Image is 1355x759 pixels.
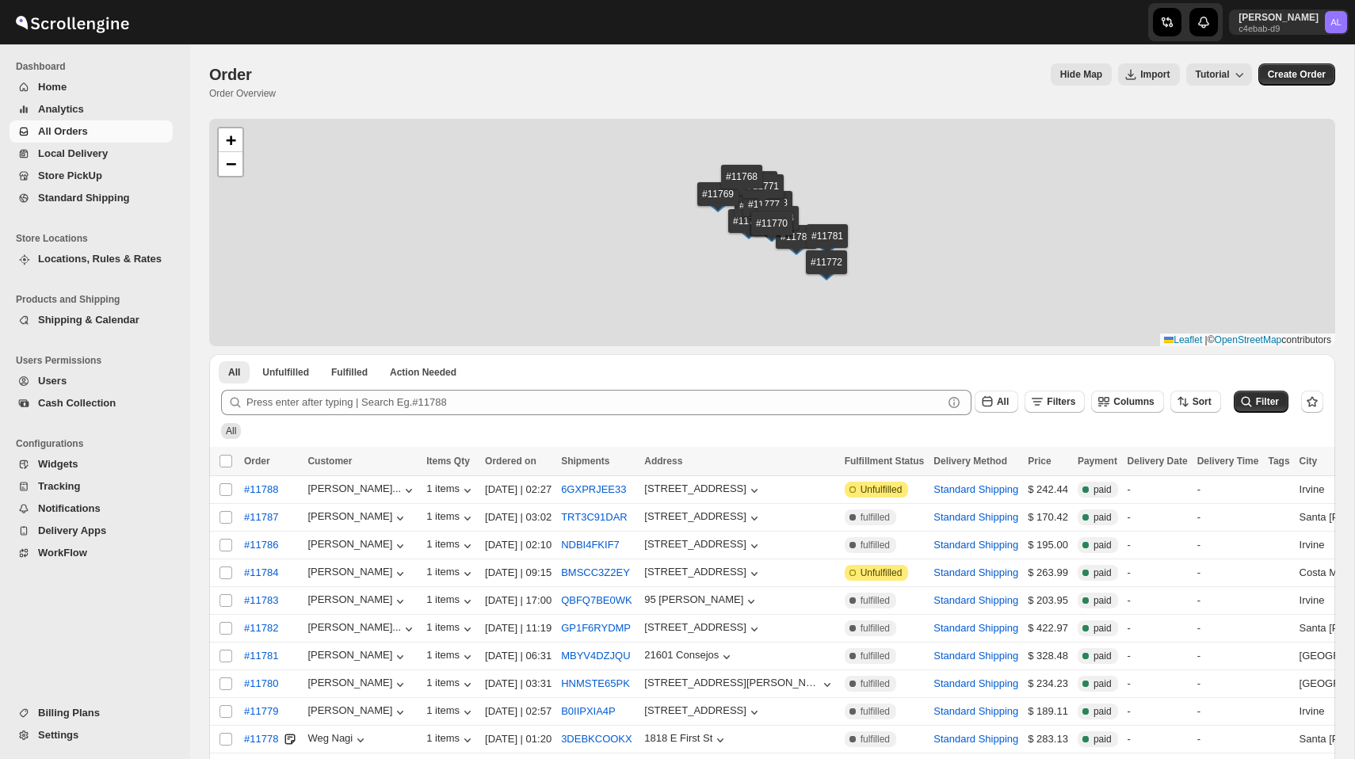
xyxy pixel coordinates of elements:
[38,458,78,470] span: Widgets
[1128,676,1188,692] div: -
[1028,676,1068,692] div: $ 234.23
[485,482,552,498] div: [DATE] | 02:27
[38,397,116,409] span: Cash Collection
[644,538,746,550] div: [STREET_ADDRESS]
[10,392,173,414] button: Cash Collection
[933,539,1018,551] button: Standard Shipping
[933,566,1018,578] button: Standard Shipping
[307,677,408,692] button: [PERSON_NAME]
[485,676,552,692] div: [DATE] | 03:31
[644,510,762,526] button: [STREET_ADDRESS]
[561,511,628,523] button: TRT3C91DAR
[1128,482,1188,498] div: -
[933,677,1018,689] button: Standard Shipping
[561,733,632,745] button: 3DEBKCOOKX
[1239,24,1319,33] p: c4ebab-d9
[244,704,278,719] span: #11779
[10,702,173,724] button: Billing Plans
[561,677,630,689] button: HNMSTE65PK
[38,253,162,265] span: Locations, Rules & Rates
[861,539,890,551] span: fulfilled
[644,621,762,637] button: [STREET_ADDRESS]
[1197,593,1259,608] div: -
[1128,704,1188,719] div: -
[1051,63,1112,86] button: Map action label
[307,456,352,467] span: Customer
[10,724,173,746] button: Settings
[235,505,288,530] button: #11787
[997,396,1009,407] span: All
[485,731,552,747] div: [DATE] | 01:20
[561,594,632,606] button: QBFQ7BE0WK
[1268,456,1289,467] span: Tags
[1268,68,1326,81] span: Create Order
[1094,650,1112,662] span: paid
[38,81,67,93] span: Home
[644,510,746,522] div: [STREET_ADDRESS]
[1164,334,1202,345] a: Leaflet
[1256,396,1279,407] span: Filter
[1028,731,1068,747] div: $ 283.13
[426,482,475,498] button: 1 items
[244,648,278,664] span: #11781
[1028,704,1068,719] div: $ 189.11
[38,170,102,181] span: Store PickUp
[322,361,377,383] button: Fulfilled
[743,206,767,223] img: Marker
[751,187,775,204] img: Marker
[1094,705,1112,718] span: paid
[861,677,890,690] span: fulfilled
[1113,396,1154,407] span: Columns
[933,456,1007,467] span: Delivery Method
[10,520,173,542] button: Delivery Apps
[1128,648,1188,664] div: -
[748,204,772,222] img: Marker
[933,650,1018,662] button: Standard Shipping
[644,566,762,582] button: [STREET_ADDRESS]
[226,154,236,174] span: −
[485,565,552,581] div: [DATE] | 09:15
[861,483,903,496] span: Unfulfilled
[262,366,309,379] span: Unfulfilled
[10,248,173,270] button: Locations, Rules & Rates
[380,361,466,383] button: ActionNeeded
[561,566,630,578] button: BMSCC3Z2EY
[1128,731,1188,747] div: -
[1128,537,1188,553] div: -
[235,699,288,724] button: #11779
[426,704,475,720] div: 1 items
[426,538,475,554] div: 1 items
[1078,456,1117,467] span: Payment
[561,650,630,662] button: MBYV4DZJQU
[16,437,179,450] span: Configurations
[38,147,108,159] span: Local Delivery
[815,237,839,254] img: Marker
[1094,566,1112,579] span: paid
[861,511,890,524] span: fulfilled
[485,704,552,719] div: [DATE] | 02:57
[1330,17,1342,27] text: AL
[933,483,1018,495] button: Standard Shipping
[1325,11,1347,33] span: Arman Lalaian
[1197,648,1259,664] div: -
[10,98,173,120] button: Analytics
[485,593,552,608] div: [DATE] | 17:00
[644,456,682,467] span: Address
[235,532,288,558] button: #11786
[244,620,278,636] span: #11782
[38,502,101,514] span: Notifications
[644,593,759,609] button: 95 [PERSON_NAME]
[209,66,251,83] span: Order
[706,195,730,212] img: Marker
[426,677,475,692] button: 1 items
[246,390,943,415] input: Press enter after typing | Search Eg.#11788
[426,456,470,467] span: Items Qty
[485,456,536,467] span: Ordered on
[426,566,475,582] button: 1 items
[307,566,408,582] button: [PERSON_NAME]
[209,87,276,100] p: Order Overview
[1258,63,1335,86] button: Create custom order
[1094,622,1112,635] span: paid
